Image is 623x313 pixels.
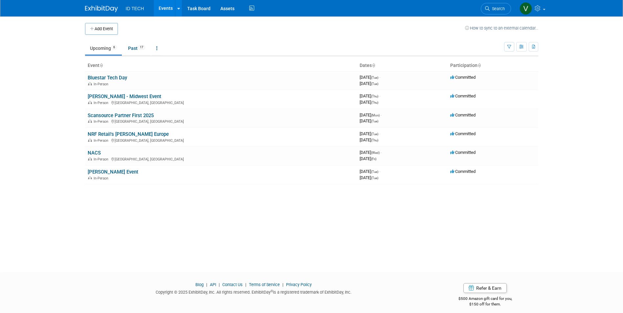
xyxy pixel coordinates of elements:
span: (Tue) [371,170,378,174]
div: [GEOGRAPHIC_DATA], [GEOGRAPHIC_DATA] [88,100,354,105]
a: Terms of Service [249,282,280,287]
span: [DATE] [360,131,380,136]
span: - [381,113,382,117]
span: Search [490,6,505,11]
img: In-Person Event [88,157,92,160]
span: | [281,282,285,287]
a: How to sync to an external calendar... [465,26,538,31]
span: (Tue) [371,76,378,79]
span: - [379,75,380,80]
span: Committed [450,150,476,155]
span: Committed [450,113,476,117]
span: - [381,150,382,155]
span: [DATE] [360,113,382,117]
div: $500 Amazon gift card for you, [432,292,538,307]
span: [DATE] [360,100,378,105]
span: (Tue) [371,82,378,86]
span: (Thu) [371,138,378,142]
a: Refer & Earn [463,283,507,293]
a: NRF Retail's [PERSON_NAME] Europe [88,131,169,137]
img: In-Person Event [88,82,92,85]
span: - [379,131,380,136]
span: In-Person [94,119,110,124]
span: In-Person [94,176,110,180]
img: Victoria Henzon [520,2,532,15]
sup: ® [271,289,273,293]
a: Contact Us [222,282,243,287]
span: In-Person [94,157,110,161]
a: Past17 [123,42,150,54]
span: (Thu) [371,94,378,98]
span: [DATE] [360,150,382,155]
span: | [217,282,221,287]
img: In-Person Event [88,176,92,179]
img: ExhibitDay [85,6,118,12]
a: [PERSON_NAME] Event [88,169,138,175]
span: [DATE] [360,81,378,86]
img: In-Person Event [88,119,92,123]
a: Upcoming6 [85,42,122,54]
span: | [244,282,248,287]
span: 17 [138,45,145,50]
div: $150 off for them. [432,302,538,307]
span: (Thu) [371,101,378,104]
div: [GEOGRAPHIC_DATA], [GEOGRAPHIC_DATA] [88,118,354,124]
span: In-Person [94,138,110,143]
a: Bluestar Tech Day [88,75,127,81]
button: Add Event [85,23,118,35]
th: Participation [448,60,538,71]
span: [DATE] [360,169,380,174]
a: Search [481,3,511,14]
span: In-Person [94,101,110,105]
span: Committed [450,75,476,80]
span: (Tue) [371,119,378,123]
span: | [205,282,209,287]
span: ID TECH [126,6,144,11]
a: Sort by Start Date [372,63,375,68]
div: [GEOGRAPHIC_DATA], [GEOGRAPHIC_DATA] [88,137,354,143]
span: (Tue) [371,176,378,180]
span: (Mon) [371,114,380,117]
span: [DATE] [360,156,376,161]
a: Privacy Policy [286,282,312,287]
img: In-Person Event [88,138,92,142]
span: - [379,94,380,98]
span: (Wed) [371,151,380,155]
span: Committed [450,94,476,98]
div: Copyright © 2025 ExhibitDay, Inc. All rights reserved. ExhibitDay is a registered trademark of Ex... [85,288,423,295]
span: Committed [450,131,476,136]
a: Sort by Participation Type [478,63,481,68]
a: Blog [195,282,204,287]
a: Scansource Partner First 2025 [88,113,154,118]
img: In-Person Event [88,101,92,104]
span: (Tue) [371,132,378,136]
a: Sort by Event Name [100,63,103,68]
span: - [379,169,380,174]
th: Event [85,60,357,71]
span: [DATE] [360,94,380,98]
span: In-Person [94,82,110,86]
span: [DATE] [360,175,378,180]
span: [DATE] [360,137,378,142]
span: [DATE] [360,75,380,80]
span: Committed [450,169,476,174]
a: NACS [88,150,101,156]
a: [PERSON_NAME] - Midwest Event [88,94,161,99]
div: [GEOGRAPHIC_DATA], [GEOGRAPHIC_DATA] [88,156,354,161]
a: API [210,282,216,287]
th: Dates [357,60,448,71]
span: (Fri) [371,157,376,161]
span: [DATE] [360,118,378,123]
span: 6 [111,45,117,50]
